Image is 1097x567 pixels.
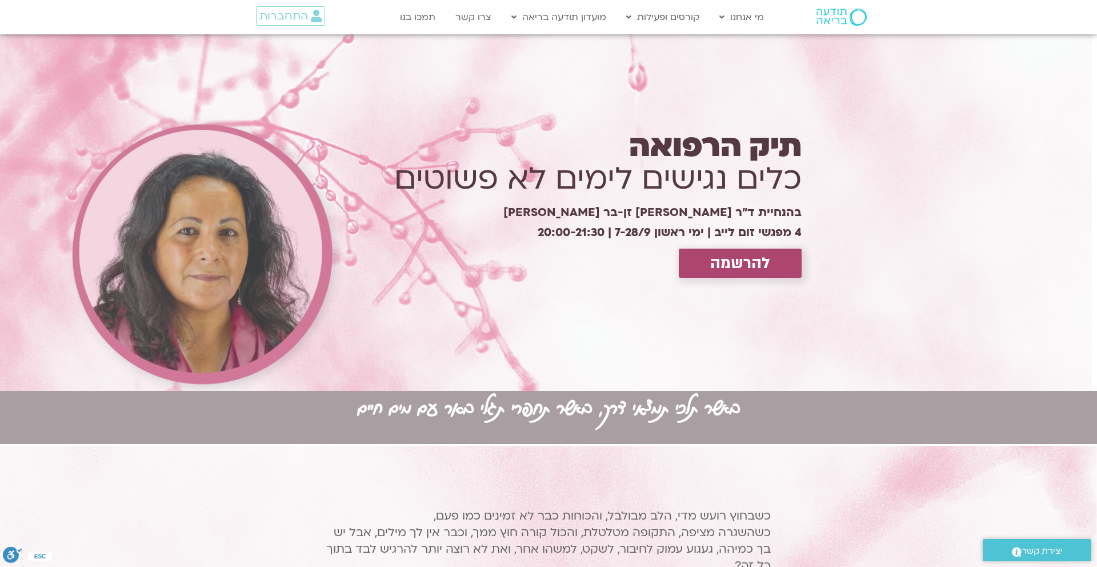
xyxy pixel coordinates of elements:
[450,6,497,28] a: צרו קשר
[1022,544,1063,559] span: יצירת קשר
[679,249,802,278] a: להרשמה
[620,6,705,28] a: קורסים ופעילות
[394,6,441,28] a: תמכו בנו
[354,163,802,195] h1: כלים נגישים לימים לא פשוטים
[358,392,740,422] h2: באשר תלכי תמצאי דרך, באשר תחפרי תגלי באר עם מים חיים
[354,230,802,235] h1: 4 מפגשי זום לייב | ימי ראשון 7-28/9 | 20:00-21:30
[434,508,771,524] span: כשבחוץ רועש מדי, הלב מבולבל, והכוחות כבר לא זמינים כמו פעם,
[259,10,308,22] span: התחברות
[710,254,770,272] span: להרשמה
[506,6,612,28] a: מועדון תודעה בריאה
[714,6,770,28] a: מי אנחנו
[354,130,802,162] h1: תיק הרפואה
[816,9,867,26] img: תודעה בריאה
[354,210,802,215] h1: בהנחיית ד״ר [PERSON_NAME] זן-בר [PERSON_NAME]
[983,539,1091,561] a: יצירת קשר
[256,6,325,26] a: התחברות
